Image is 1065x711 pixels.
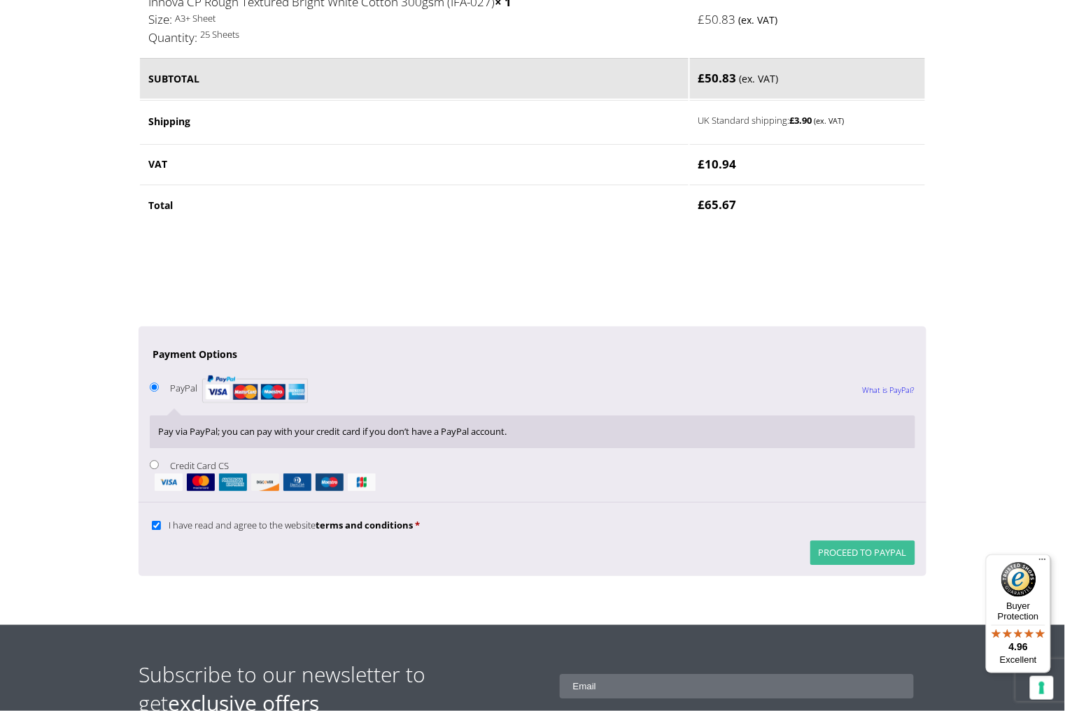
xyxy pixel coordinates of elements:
button: Menu [1034,554,1051,571]
span: 4.96 [1009,641,1028,652]
img: discover [251,473,279,491]
button: Proceed to PayPal [810,540,915,565]
th: Total [140,185,689,224]
bdi: 50.83 [698,70,737,86]
p: Excellent [986,654,1051,666]
span: £ [698,196,705,213]
img: mastercard [187,473,215,491]
small: (ex. VAT) [814,115,845,126]
span: £ [698,11,705,27]
button: Trusted Shops TrustmarkBuyer Protection4.96Excellent [986,554,1051,673]
span: I have read and agree to the website [169,519,413,531]
img: Trusted Shops Trustmark [1001,562,1036,597]
bdi: 10.94 [698,156,737,172]
bdi: 65.67 [698,196,737,213]
p: 25 Sheets [148,27,680,43]
abbr: required [415,519,420,531]
a: What is PayPal? [863,372,915,408]
label: UK Standard shipping: [698,111,895,128]
span: £ [790,114,795,127]
th: Subtotal [140,58,689,99]
dt: Size: [148,10,172,29]
dt: Quantity: [148,29,197,47]
th: VAT [140,144,689,184]
label: Credit Card CS [150,459,915,491]
img: jcb [348,473,376,491]
a: terms and conditions [316,519,413,531]
span: £ [698,156,705,172]
bdi: 3.90 [790,114,812,127]
small: (ex. VAT) [739,13,778,27]
bdi: 50.83 [698,11,736,27]
p: Pay via PayPal; you can pay with your credit card if you don’t have a PayPal account. [158,424,907,440]
label: PayPal [170,382,307,394]
img: amex [219,473,247,491]
th: Shipping [140,100,689,143]
span: £ [698,70,705,86]
p: A3+ Sheet [148,10,680,27]
img: dinersclub [283,473,311,491]
button: Your consent preferences for tracking technologies [1030,676,1054,700]
iframe: reCAPTCHA [139,243,351,297]
p: Buyer Protection [986,601,1051,622]
img: visa [155,473,183,491]
img: PayPal acceptance mark [202,371,308,407]
small: (ex. VAT) [740,72,779,85]
input: Email [560,674,915,698]
img: maestro [316,473,344,491]
input: I have read and agree to the websiteterms and conditions * [152,521,161,530]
